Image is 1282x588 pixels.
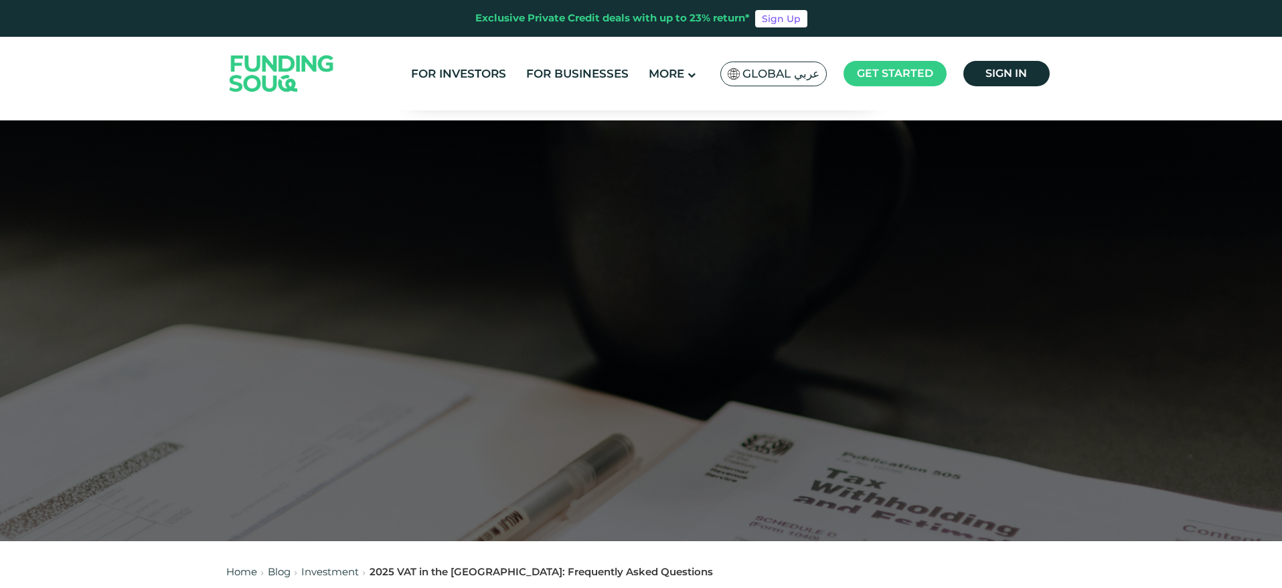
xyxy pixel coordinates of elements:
div: 2025 VAT in the [GEOGRAPHIC_DATA]: Frequently Asked Questions [370,565,713,580]
span: Get started [857,67,933,80]
span: Global عربي [742,66,819,82]
a: Sign Up [755,10,807,27]
span: Sign in [985,67,1027,80]
div: Exclusive Private Credit deals with up to 23% return* [475,11,750,26]
a: Sign in [963,61,1050,86]
span: More [649,67,684,80]
a: For Investors [408,63,509,85]
a: For Businesses [523,63,632,85]
img: Logo [216,39,347,107]
a: Investment [301,565,359,578]
img: SA Flag [728,68,740,80]
a: Home [226,565,257,578]
a: Blog [268,565,291,578]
